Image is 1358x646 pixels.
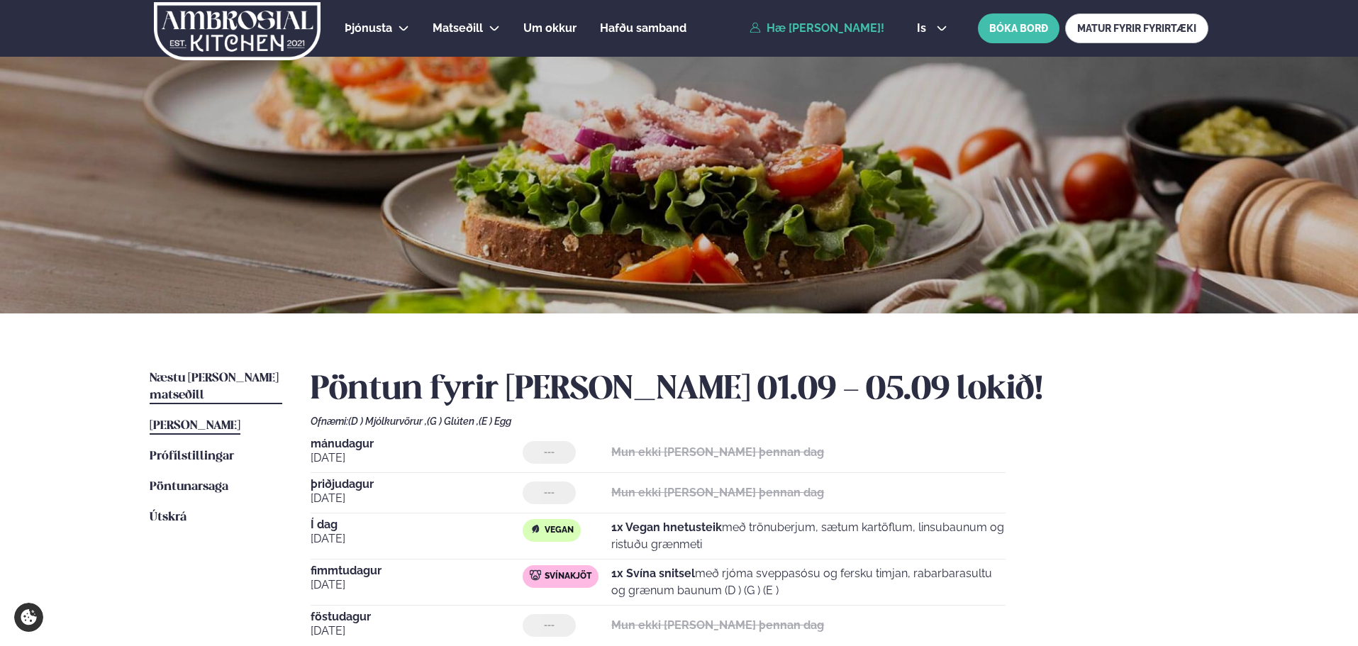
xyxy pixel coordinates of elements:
span: Hafðu samband [600,21,686,35]
span: þriðjudagur [311,479,523,490]
a: Þjónusta [345,20,392,37]
span: Í dag [311,519,523,530]
span: --- [544,620,555,631]
span: Matseðill [433,21,483,35]
span: Næstu [PERSON_NAME] matseðill [150,372,279,401]
span: is [917,23,930,34]
button: is [906,23,959,34]
span: --- [544,487,555,499]
strong: Mun ekki [PERSON_NAME] þennan dag [611,445,824,459]
span: [DATE] [311,530,523,547]
span: --- [544,447,555,458]
span: (G ) Glúten , [427,416,479,427]
span: [DATE] [311,450,523,467]
a: Matseðill [433,20,483,37]
a: Útskrá [150,509,187,526]
a: Pöntunarsaga [150,479,228,496]
p: með rjóma sveppasósu og fersku timjan, rabarbarasultu og grænum baunum (D ) (G ) (E ) [611,565,1006,599]
strong: 1x Svína snitsel [611,567,695,580]
a: [PERSON_NAME] [150,418,240,435]
span: Um okkur [523,21,577,35]
strong: Mun ekki [PERSON_NAME] þennan dag [611,486,824,499]
span: fimmtudagur [311,565,523,577]
a: Um okkur [523,20,577,37]
img: pork.svg [530,569,541,581]
a: Hafðu samband [600,20,686,37]
span: Vegan [545,525,574,536]
span: [DATE] [311,623,523,640]
span: Prófílstillingar [150,450,234,462]
a: Cookie settings [14,603,43,632]
a: Hæ [PERSON_NAME]! [750,22,884,35]
p: með trönuberjum, sætum kartöflum, linsubaunum og ristuðu grænmeti [611,519,1006,553]
span: (D ) Mjólkurvörur , [348,416,427,427]
img: Vegan.svg [530,523,541,535]
span: föstudagur [311,611,523,623]
span: [DATE] [311,577,523,594]
a: Prófílstillingar [150,448,234,465]
span: [PERSON_NAME] [150,420,240,432]
span: Pöntunarsaga [150,481,228,493]
strong: Mun ekki [PERSON_NAME] þennan dag [611,618,824,632]
span: [DATE] [311,490,523,507]
h2: Pöntun fyrir [PERSON_NAME] 01.09 - 05.09 lokið! [311,370,1208,410]
span: mánudagur [311,438,523,450]
span: Útskrá [150,511,187,523]
span: Svínakjöt [545,571,591,582]
button: BÓKA BORÐ [978,13,1059,43]
a: Næstu [PERSON_NAME] matseðill [150,370,282,404]
img: logo [152,2,322,60]
span: Þjónusta [345,21,392,35]
a: MATUR FYRIR FYRIRTÆKI [1065,13,1208,43]
div: Ofnæmi: [311,416,1208,427]
span: (E ) Egg [479,416,511,427]
strong: 1x Vegan hnetusteik [611,520,722,534]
